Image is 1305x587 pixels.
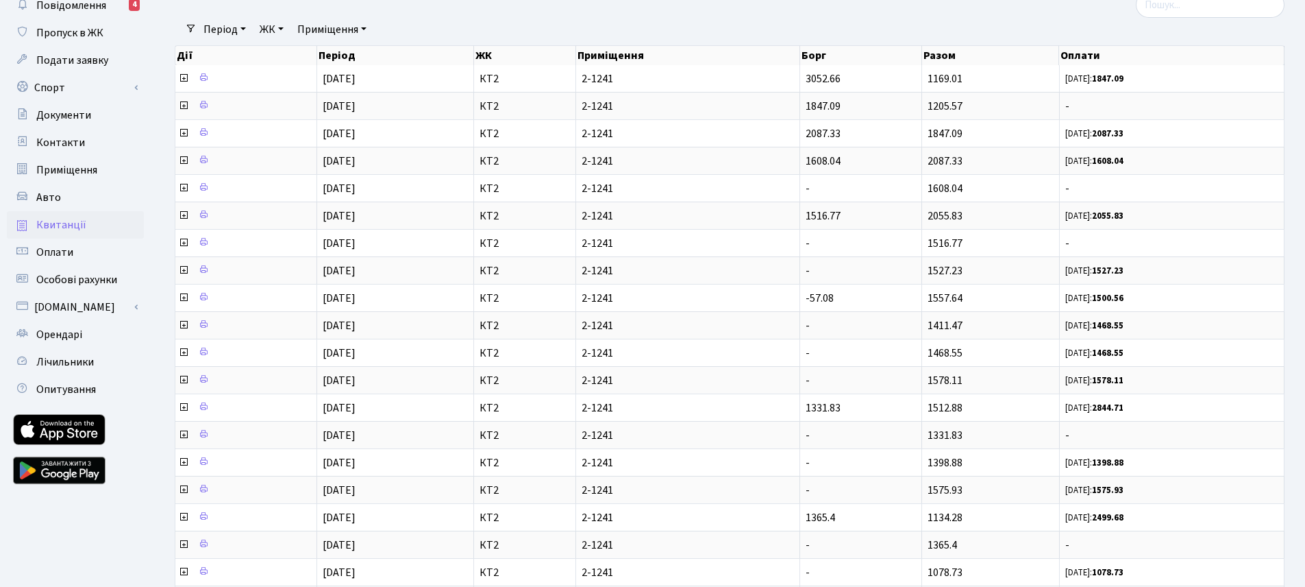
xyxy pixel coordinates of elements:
b: 1500.56 [1092,292,1123,304]
span: 1527.23 [928,263,962,278]
span: Особові рахунки [36,272,117,287]
span: [DATE] [323,346,356,361]
span: 1847.09 [806,99,841,114]
span: 2-1241 [582,403,794,414]
span: - [806,236,810,251]
small: [DATE]: [1065,566,1123,579]
small: [DATE]: [1065,265,1123,277]
span: КТ2 [480,128,570,139]
b: 2499.68 [1092,512,1123,524]
span: КТ2 [480,512,570,523]
th: Дії [175,46,317,65]
a: Оплати [7,239,144,266]
span: [DATE] [323,400,356,416]
span: [DATE] [323,373,356,388]
span: 2-1241 [582,457,794,468]
span: КТ2 [480,567,570,578]
th: Приміщення [576,46,800,65]
a: Документи [7,101,144,129]
span: КТ2 [480,211,570,221]
span: 1169.01 [928,71,962,86]
a: ЖК [254,18,289,41]
a: [DOMAIN_NAME] [7,293,144,321]
span: Авто [36,190,61,205]
th: Борг [800,46,922,65]
span: 1516.77 [928,236,962,251]
span: 2087.33 [928,154,962,169]
span: КТ2 [480,238,570,249]
span: Лічильники [36,355,94,370]
small: [DATE]: [1065,512,1123,524]
small: [DATE]: [1065,155,1123,167]
span: 2-1241 [582,211,794,221]
span: [DATE] [323,538,356,553]
span: - [806,318,810,333]
small: [DATE]: [1065,402,1123,414]
span: 1398.88 [928,455,962,470]
span: 1331.83 [928,428,962,443]
span: - [806,483,810,498]
span: Оплати [36,245,73,260]
span: [DATE] [323,318,356,333]
b: 1847.09 [1092,73,1123,85]
span: КТ2 [480,430,570,441]
span: 1557.64 [928,291,962,306]
span: 2-1241 [582,567,794,578]
b: 1527.23 [1092,265,1123,277]
a: Пропуск в ЖК [7,19,144,47]
small: [DATE]: [1065,292,1123,304]
span: 1205.57 [928,99,962,114]
span: Контакти [36,135,85,150]
span: КТ2 [480,348,570,359]
span: 1331.83 [806,400,841,416]
span: [DATE] [323,455,356,470]
span: Пропуск в ЖК [36,25,103,40]
span: 2055.83 [928,208,962,224]
span: Документи [36,108,91,123]
span: Орендарі [36,327,82,342]
a: Особові рахунки [7,266,144,293]
span: 2-1241 [582,101,794,112]
span: 1411.47 [928,318,962,333]
span: Приміщення [36,163,97,178]
span: 2-1241 [582,265,794,276]
span: - [1065,540,1278,551]
span: КТ2 [480,375,570,386]
span: Подати заявку [36,53,108,68]
span: КТ2 [480,73,570,84]
span: КТ2 [480,485,570,496]
small: [DATE]: [1065,73,1123,85]
span: - [806,538,810,553]
span: Квитанції [36,217,86,232]
a: Авто [7,184,144,211]
span: - [806,181,810,196]
span: - [806,346,810,361]
a: Лічильники [7,348,144,376]
a: Спорт [7,74,144,101]
span: [DATE] [323,483,356,498]
span: КТ2 [480,265,570,276]
span: - [1065,183,1278,194]
span: - [806,455,810,470]
a: Контакти [7,129,144,156]
span: [DATE] [323,154,356,169]
small: [DATE]: [1065,347,1123,359]
span: 1847.09 [928,126,962,141]
span: КТ2 [480,320,570,331]
span: КТ2 [480,457,570,468]
span: 2-1241 [582,128,794,139]
span: КТ2 [480,403,570,414]
span: 2-1241 [582,183,794,194]
span: 1516.77 [806,208,841,224]
span: 2-1241 [582,238,794,249]
b: 2087.33 [1092,128,1123,140]
th: Оплати [1059,46,1284,65]
span: 2-1241 [582,348,794,359]
span: 2-1241 [582,512,794,523]
span: 1578.11 [928,373,962,388]
span: КТ2 [480,183,570,194]
small: [DATE]: [1065,320,1123,332]
th: ЖК [474,46,576,65]
small: [DATE]: [1065,484,1123,496]
b: 1468.55 [1092,320,1123,332]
